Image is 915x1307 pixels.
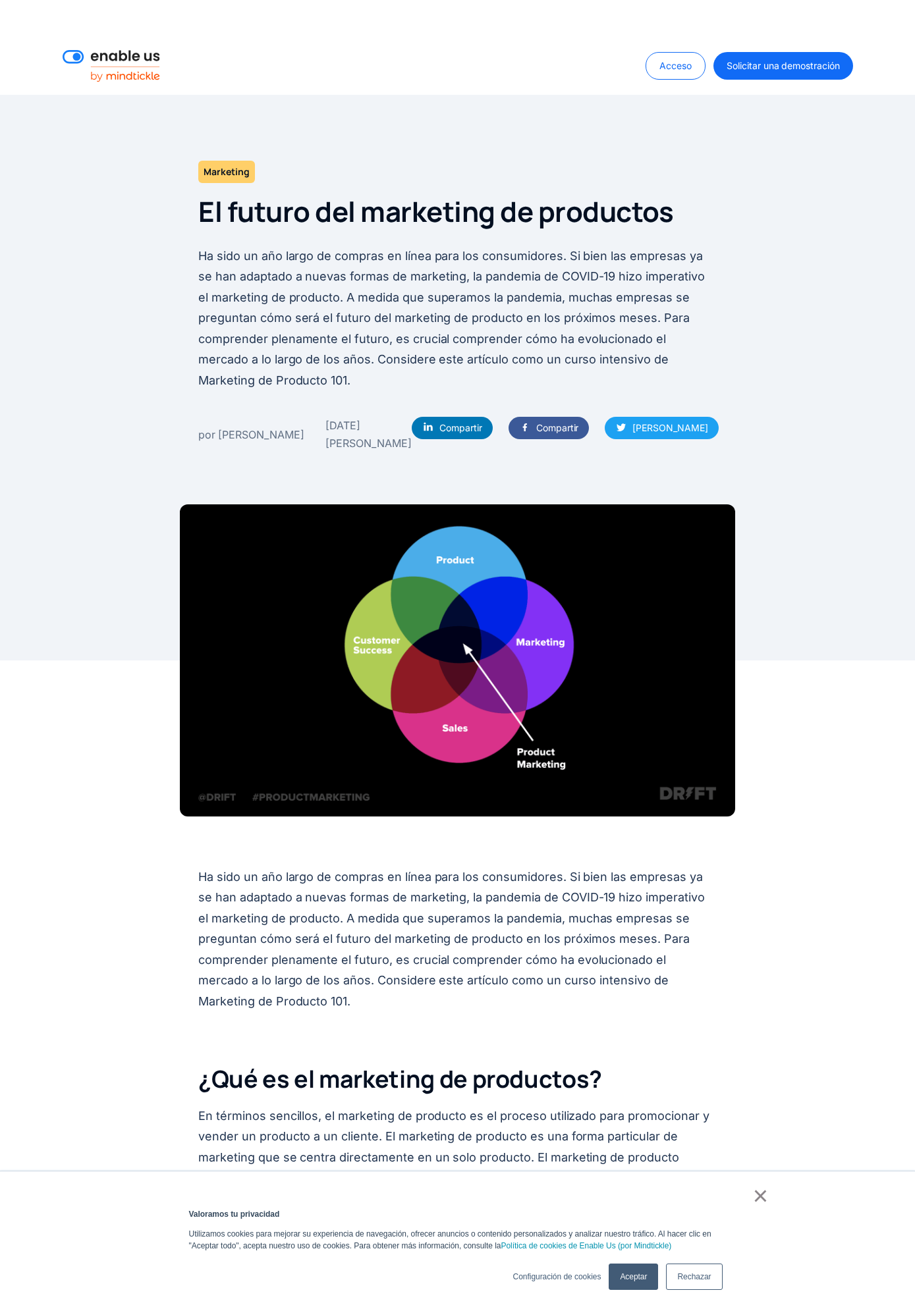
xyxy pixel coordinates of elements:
[412,417,493,439] a: Compartir
[198,1109,709,1206] font: En términos sencillos, el marketing de producto es el proceso utilizado para promocionar y vender...
[204,165,250,178] font: Marketing
[753,1181,768,1210] font: ×
[620,1272,647,1281] font: Aceptar
[666,1264,722,1290] a: Rechazar
[439,422,482,433] font: Compartir
[605,417,718,439] a: [PERSON_NAME]
[189,1210,280,1219] font: Valoramos tu privacidad
[513,1271,601,1283] a: Configuración de cookies
[218,428,304,441] font: [PERSON_NAME]
[198,870,705,1008] font: Ha sido un año largo de compras en línea para los consumidores. Si bien las empresas ya se han ad...
[727,60,840,71] font: Solicitar una demostración
[659,60,692,71] font: Acceso
[189,1229,711,1250] font: Utilizamos cookies para mejorar su experiencia de navegación, ofrecer anuncios o contenido person...
[198,428,215,441] font: por
[501,1240,671,1252] a: Política de cookies de Enable Us (por Mindtickle)
[513,1272,601,1281] font: Configuración de cookies
[501,1241,671,1250] font: Política de cookies de Enable Us (por Mindtickle)
[609,1264,658,1290] a: Aceptar
[646,52,706,80] a: Acceso
[509,417,590,439] a: Compartir
[536,422,579,433] font: Compartir
[198,192,673,230] font: El futuro del marketing de productos
[713,52,853,80] a: Solicitar una demostración
[632,422,707,433] font: [PERSON_NAME]
[753,1190,769,1202] a: ×
[325,419,412,449] font: [DATE][PERSON_NAME]
[677,1272,711,1281] font: Rechazar
[198,249,705,387] font: Ha sido un año largo de compras en línea para los consumidores. Si bien las empresas ya se han ad...
[198,1063,602,1095] font: ¿Qué es el marketing de productos?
